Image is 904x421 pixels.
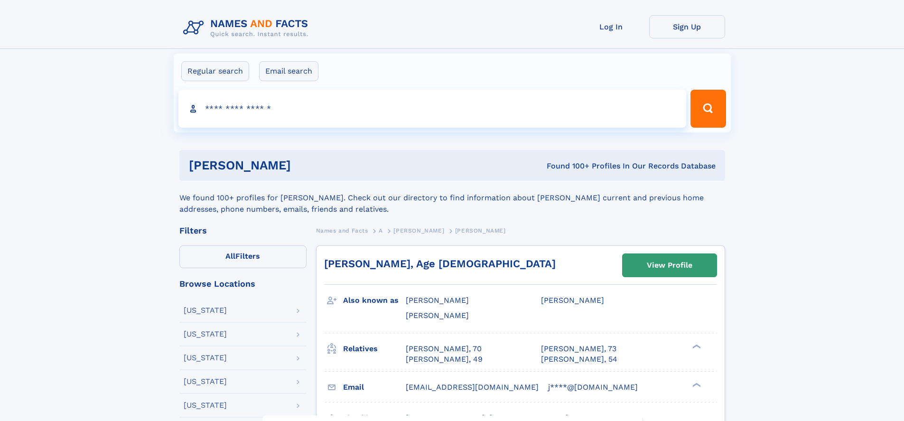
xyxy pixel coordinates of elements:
span: [PERSON_NAME] [406,311,469,320]
span: A [379,227,383,234]
h3: Relatives [343,341,406,357]
div: View Profile [647,254,692,276]
div: ❯ [690,343,701,349]
a: [PERSON_NAME] [393,225,444,236]
label: Email search [259,61,318,81]
a: [PERSON_NAME], 49 [406,354,483,365]
a: View Profile [623,254,717,277]
a: [PERSON_NAME], Age [DEMOGRAPHIC_DATA] [324,258,556,270]
span: [PERSON_NAME] [541,296,604,305]
a: Sign Up [649,15,725,38]
span: [PERSON_NAME] [406,296,469,305]
span: [PERSON_NAME] [455,227,506,234]
div: Filters [179,226,307,235]
div: Browse Locations [179,280,307,288]
a: A [379,225,383,236]
div: ❯ [690,382,701,388]
h1: [PERSON_NAME] [189,159,419,171]
div: We found 100+ profiles for [PERSON_NAME]. Check out our directory to find information about [PERS... [179,181,725,215]
div: [US_STATE] [184,330,227,338]
a: Names and Facts [316,225,368,236]
span: All [225,252,235,261]
label: Regular search [181,61,249,81]
img: Logo Names and Facts [179,15,316,41]
a: [PERSON_NAME], 70 [406,344,482,354]
span: [EMAIL_ADDRESS][DOMAIN_NAME] [406,383,539,392]
label: Filters [179,245,307,268]
input: search input [178,90,687,128]
h3: Email [343,379,406,395]
a: [PERSON_NAME], 73 [541,344,616,354]
div: Found 100+ Profiles In Our Records Database [419,161,716,171]
a: [PERSON_NAME], 54 [541,354,617,365]
div: [US_STATE] [184,378,227,385]
button: Search Button [690,90,726,128]
h3: Also known as [343,292,406,309]
div: [US_STATE] [184,354,227,362]
span: [PERSON_NAME] [393,227,444,234]
div: [US_STATE] [184,307,227,314]
div: [US_STATE] [184,402,227,409]
a: Log In [573,15,649,38]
